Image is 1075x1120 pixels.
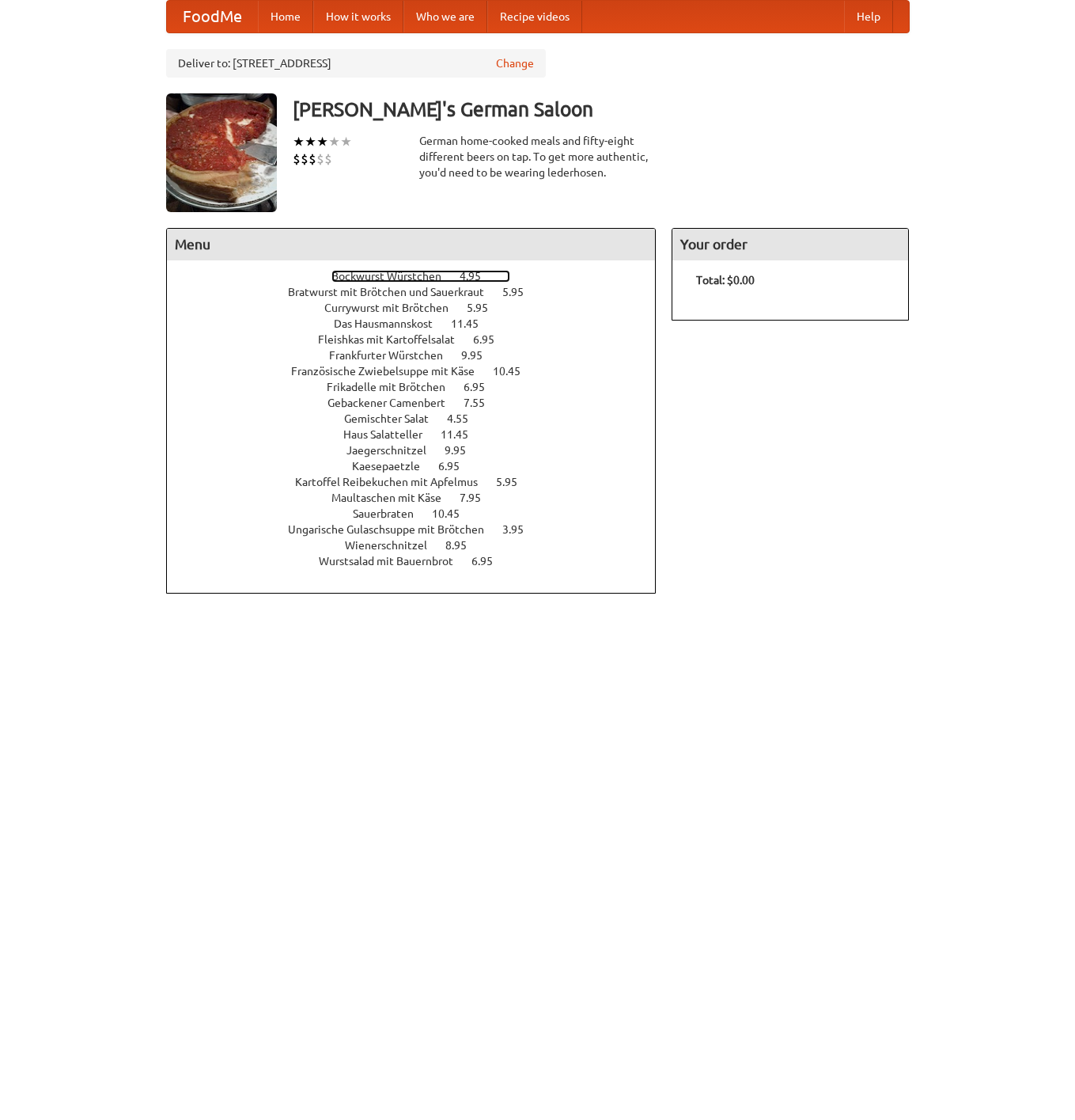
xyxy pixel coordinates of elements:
span: Frankfurter Würstchen [329,349,459,362]
a: Frankfurter Würstchen 9.95 [329,349,512,362]
span: 9.95 [445,444,482,457]
span: Das Hausmannskost [334,317,449,330]
a: Kartoffel Reibekuchen mit Apfelmus 5.95 [295,476,547,488]
a: Change [496,55,534,71]
span: Französische Zwiebelsuppe mit Käse [291,365,490,378]
a: Kaesepaetzle 6.95 [352,460,489,473]
span: Kaesepaetzle [352,460,436,473]
a: Maultaschen mit Käse 7.95 [331,492,510,504]
a: Bratwurst mit Brötchen und Sauerkraut 5.95 [288,286,553,298]
span: Kartoffel Reibekuchen mit Apfelmus [295,476,494,488]
li: ★ [328,133,340,150]
span: Frikadelle mit Brötchen [327,381,461,393]
a: Jaegerschnitzel 9.95 [346,444,495,457]
span: Ungarische Gulaschsuppe mit Brötchen [288,523,500,536]
a: Bockwurst Würstchen 4.95 [331,270,510,283]
span: 6.95 [464,381,501,393]
a: Wienerschnitzel 8.95 [345,539,496,552]
a: Who we are [403,1,487,32]
span: 6.95 [473,333,510,346]
a: How it works [313,1,403,32]
a: Home [258,1,313,32]
span: Sauerbraten [353,507,430,520]
span: 6.95 [471,555,509,568]
img: angular.jpg [166,93,277,212]
b: Total: $0.00 [696,274,755,287]
span: 5.95 [502,286,539,298]
span: 8.95 [445,539,483,552]
span: Gebackener Camenbert [327,397,461,409]
a: Currywurst mit Brötchen 5.95 [324,302,517,314]
span: 6.95 [438,460,475,473]
h4: Menu [167,229,656,260]
span: 4.55 [447,412,484,425]
span: 3.95 [502,523,539,536]
span: 11.45 [441,428,484,441]
a: Französische Zwiebelsuppe mit Käse 10.45 [291,365,550,378]
span: Jaegerschnitzel [346,444,442,457]
span: 11.45 [451,317,494,330]
h4: Your order [672,229,908,260]
li: $ [324,150,332,168]
a: Das Hausmannskost 11.45 [334,317,508,330]
li: ★ [316,133,328,150]
span: Fleishkas mit Kartoffelsalat [318,333,471,346]
a: Sauerbraten 10.45 [353,507,489,520]
span: Bockwurst Würstchen [331,270,457,283]
a: Frikadelle mit Brötchen 6.95 [327,381,514,393]
a: Help [844,1,893,32]
span: 5.95 [496,476,533,488]
span: 10.45 [493,365,536,378]
a: Ungarische Gulaschsuppe mit Brötchen 3.95 [288,523,553,536]
span: 7.95 [460,492,497,504]
h3: [PERSON_NAME]'s German Saloon [293,93,910,125]
span: Gemischter Salat [344,412,445,425]
a: Wurstsalad mit Bauernbrot 6.95 [319,555,522,568]
span: Wurstsalad mit Bauernbrot [319,555,469,568]
span: Bratwurst mit Brötchen und Sauerkraut [288,286,500,298]
span: 9.95 [461,349,498,362]
li: ★ [293,133,305,150]
span: Wienerschnitzel [345,539,443,552]
a: Fleishkas mit Kartoffelsalat 6.95 [318,333,524,346]
li: ★ [340,133,352,150]
span: 4.95 [460,270,497,283]
span: 5.95 [467,302,504,314]
span: Maultaschen mit Käse [331,492,457,504]
a: Haus Salatteller 11.45 [343,428,498,441]
div: Deliver to: [STREET_ADDRESS] [166,49,546,78]
a: Gebackener Camenbert 7.55 [327,397,514,409]
span: 10.45 [432,507,475,520]
span: Currywurst mit Brötchen [324,302,464,314]
span: Haus Salatteller [343,428,438,441]
div: German home-cooked meals and fifty-eight different beers on tap. To get more authentic, you'd nee... [419,133,657,180]
li: $ [301,150,308,168]
li: ★ [305,133,316,150]
li: $ [316,150,324,168]
li: $ [308,150,316,168]
a: Gemischter Salat 4.55 [344,412,498,425]
a: FoodMe [167,1,258,32]
li: $ [293,150,301,168]
span: 7.55 [464,397,501,409]
a: Recipe videos [487,1,582,32]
